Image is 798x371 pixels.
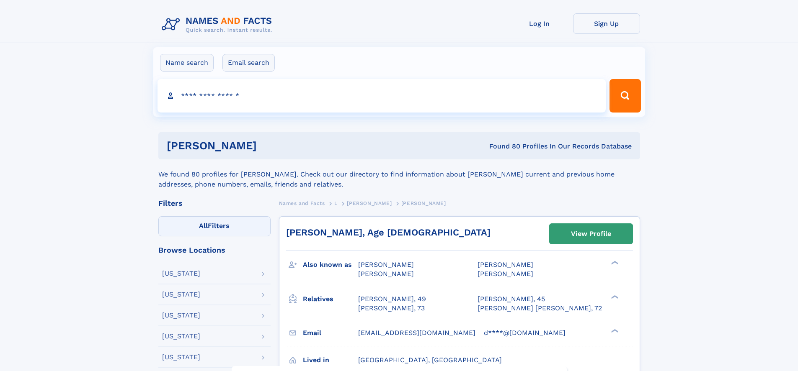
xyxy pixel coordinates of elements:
[478,294,545,304] a: [PERSON_NAME], 45
[303,292,358,306] h3: Relatives
[158,246,271,254] div: Browse Locations
[358,261,414,269] span: [PERSON_NAME]
[609,294,619,299] div: ❯
[347,200,392,206] span: [PERSON_NAME]
[158,159,640,189] div: We found 80 profiles for [PERSON_NAME]. Check out our directory to find information about [PERSON...
[609,328,619,333] div: ❯
[571,224,611,243] div: View Profile
[550,224,633,244] a: View Profile
[478,304,602,313] a: [PERSON_NAME] [PERSON_NAME], 72
[158,79,606,113] input: search input
[334,200,338,206] span: L
[609,79,640,113] button: Search Button
[162,333,200,340] div: [US_STATE]
[478,261,533,269] span: [PERSON_NAME]
[167,141,373,151] h1: [PERSON_NAME]
[158,200,271,207] div: Filters
[162,270,200,277] div: [US_STATE]
[162,291,200,298] div: [US_STATE]
[303,326,358,340] h3: Email
[162,354,200,361] div: [US_STATE]
[358,270,414,278] span: [PERSON_NAME]
[158,13,279,36] img: Logo Names and Facts
[506,13,573,34] a: Log In
[358,294,426,304] a: [PERSON_NAME], 49
[358,304,425,313] a: [PERSON_NAME], 73
[222,54,275,72] label: Email search
[573,13,640,34] a: Sign Up
[347,198,392,208] a: [PERSON_NAME]
[303,258,358,272] h3: Also known as
[334,198,338,208] a: L
[609,260,619,266] div: ❯
[358,329,475,337] span: [EMAIL_ADDRESS][DOMAIN_NAME]
[160,54,214,72] label: Name search
[199,222,208,230] span: All
[358,356,502,364] span: [GEOGRAPHIC_DATA], [GEOGRAPHIC_DATA]
[279,198,325,208] a: Names and Facts
[286,227,491,238] a: [PERSON_NAME], Age [DEMOGRAPHIC_DATA]
[478,270,533,278] span: [PERSON_NAME]
[373,142,632,151] div: Found 80 Profiles In Our Records Database
[158,216,271,236] label: Filters
[162,312,200,319] div: [US_STATE]
[401,200,446,206] span: [PERSON_NAME]
[303,353,358,367] h3: Lived in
